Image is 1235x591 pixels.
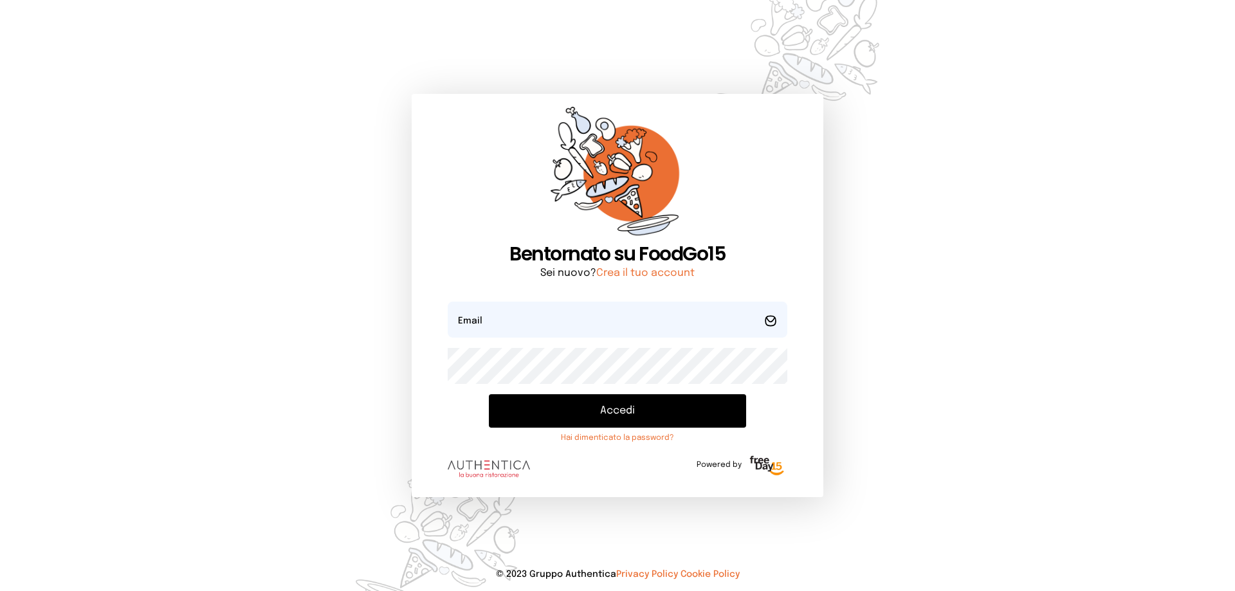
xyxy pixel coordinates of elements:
img: logo.8f33a47.png [448,460,530,477]
span: Powered by [697,460,742,470]
a: Crea il tuo account [596,268,695,278]
a: Cookie Policy [681,570,740,579]
img: logo-freeday.3e08031.png [747,453,787,479]
button: Accedi [489,394,746,428]
a: Hai dimenticato la password? [489,433,746,443]
h1: Bentornato su FoodGo15 [448,242,787,266]
a: Privacy Policy [616,570,678,579]
img: sticker-orange.65babaf.png [551,107,684,242]
p: Sei nuovo? [448,266,787,281]
p: © 2023 Gruppo Authentica [21,568,1214,581]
